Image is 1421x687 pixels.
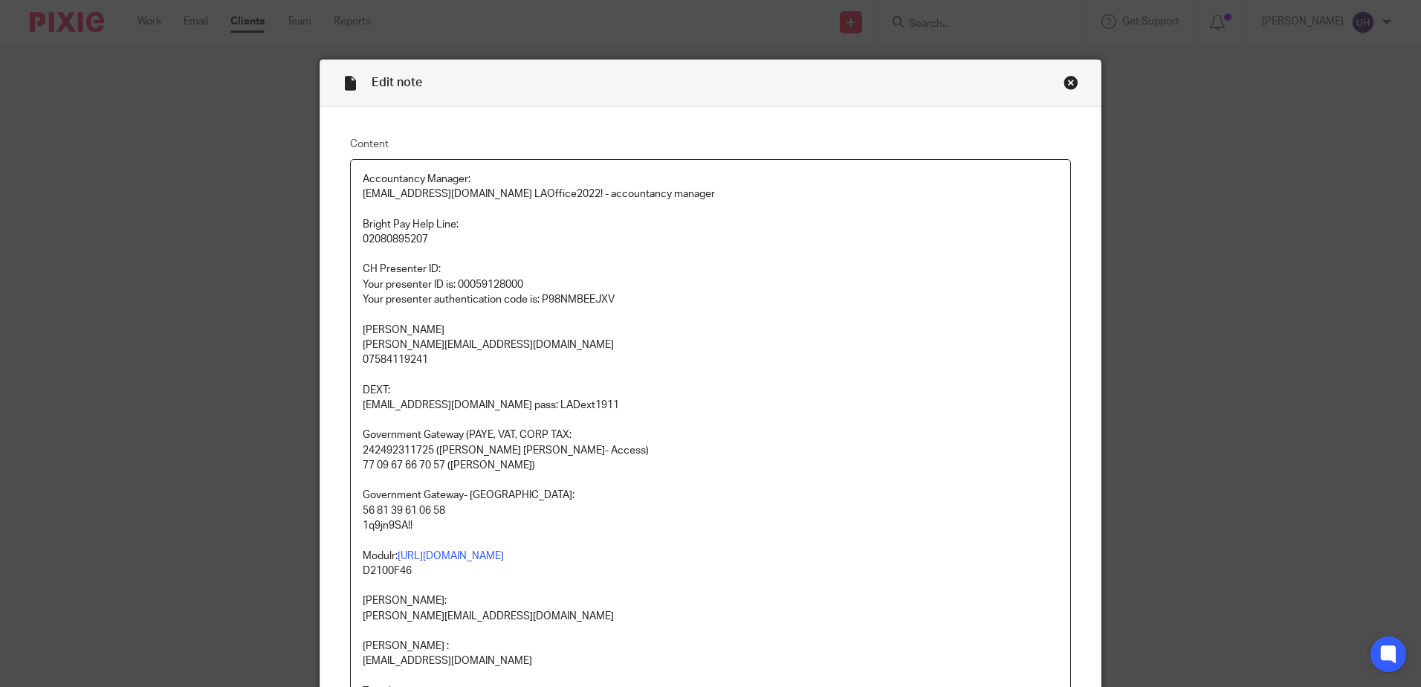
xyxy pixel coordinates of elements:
[1064,75,1078,90] div: Close this dialog window
[363,398,1058,413] p: [EMAIL_ADDRESS][DOMAIN_NAME] pass: LADext1911
[363,654,1058,668] p: [EMAIL_ADDRESS][DOMAIN_NAME]
[363,639,1058,654] p: [PERSON_NAME] :
[363,564,1058,578] p: D2100F46
[363,262,1058,277] p: CH Presenter ID:
[363,488,1058,503] p: Government Gateway- [GEOGRAPHIC_DATA]:
[363,232,1058,247] p: 02080895207
[350,137,1071,152] label: Content
[363,217,1058,232] p: Bright Pay Help Line:
[363,609,1058,624] p: [PERSON_NAME][EMAIL_ADDRESS][DOMAIN_NAME]
[363,549,1058,564] p: Modulr:
[363,428,1058,442] p: Government Gateway (PAYE, VAT, CORP TAX:
[363,593,1058,608] p: [PERSON_NAME]:
[363,172,1058,187] p: Accountancy Manager:
[363,277,1058,308] p: Your presenter ID is: 00059128000 Your presenter authentication code is: P98NMBEEJXV
[363,503,1058,518] p: 56 81 39 61 06 58
[363,338,1058,368] p: [PERSON_NAME][EMAIL_ADDRESS][DOMAIN_NAME] 07584119241
[363,518,1058,533] p: 1q9jn9SA!!
[363,323,1058,338] p: [PERSON_NAME]
[363,443,1058,474] p: 242492311725 ([PERSON_NAME] [PERSON_NAME]- Access) 77 09 67 66 70 57 ([PERSON_NAME])
[363,187,1058,201] p: [EMAIL_ADDRESS][DOMAIN_NAME] LAOffice2022! - accountancy manager
[398,551,504,561] a: [URL][DOMAIN_NAME]
[372,77,422,88] span: Edit note
[363,383,1058,398] p: DEXT:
